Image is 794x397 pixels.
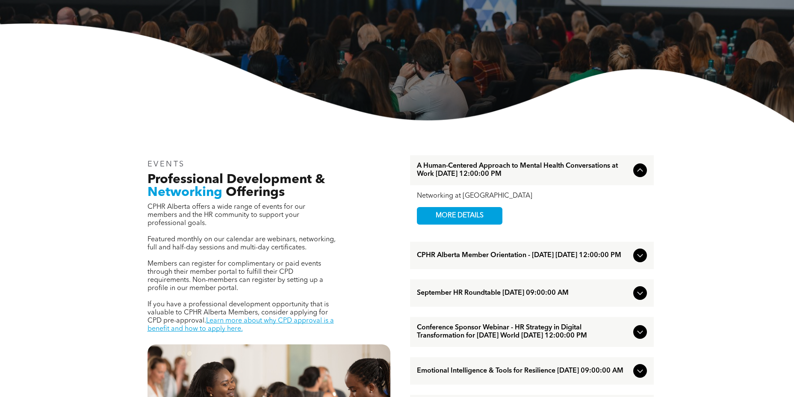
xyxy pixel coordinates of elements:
[148,317,334,332] a: Learn more about why CPD approval is a benefit and how to apply here.
[417,289,630,297] span: September HR Roundtable [DATE] 09:00:00 AM
[417,252,630,260] span: CPHR Alberta Member Orientation - [DATE] [DATE] 12:00:00 PM
[417,207,502,225] a: MORE DETAILS
[148,236,336,251] span: Featured monthly on our calendar are webinars, networking, full and half-day sessions and multi-d...
[148,186,222,199] span: Networking
[148,301,329,324] span: If you have a professional development opportunity that is valuable to CPHR Alberta Members, cons...
[417,192,647,200] div: Networking at [GEOGRAPHIC_DATA]
[148,261,323,292] span: Members can register for complimentary or paid events through their member portal to fulfill thei...
[417,162,630,178] span: A Human-Centered Approach to Mental Health Conversations at Work [DATE] 12:00:00 PM
[426,207,493,224] span: MORE DETAILS
[148,204,305,227] span: CPHR Alberta offers a wide range of events for our members and the HR community to support your p...
[417,367,630,375] span: Emotional Intelligence & Tools for Resilience [DATE] 09:00:00 AM
[417,324,630,340] span: Conference Sponsor Webinar - HR Strategy in Digital Transformation for [DATE] World [DATE] 12:00:...
[148,160,186,168] span: EVENTS
[148,173,325,186] span: Professional Development &
[226,186,285,199] span: Offerings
